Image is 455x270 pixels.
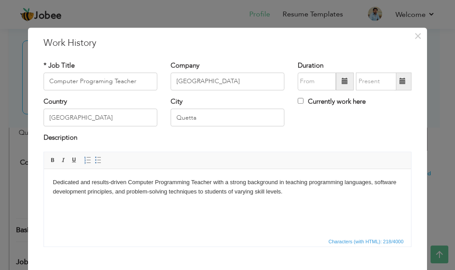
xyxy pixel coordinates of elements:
[44,36,411,50] h3: Work History
[44,169,411,236] iframe: Rich Text Editor, workEditor
[69,155,79,165] a: Underline
[298,73,336,90] input: From
[327,238,406,246] div: Statistics
[327,238,405,246] span: Characters (with HTML): 218/4000
[44,61,75,70] label: * Job Title
[298,98,303,104] input: Currently work here
[414,28,422,44] span: ×
[44,97,67,106] label: Country
[48,155,58,165] a: Bold
[171,61,200,70] label: Company
[83,155,92,165] a: Insert/Remove Numbered List
[298,61,323,70] label: Duration
[411,29,425,43] button: Close
[171,97,183,106] label: City
[44,133,77,143] label: Description
[298,97,366,106] label: Currently work here
[59,155,68,165] a: Italic
[93,155,103,165] a: Insert/Remove Bulleted List
[356,73,396,90] input: Present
